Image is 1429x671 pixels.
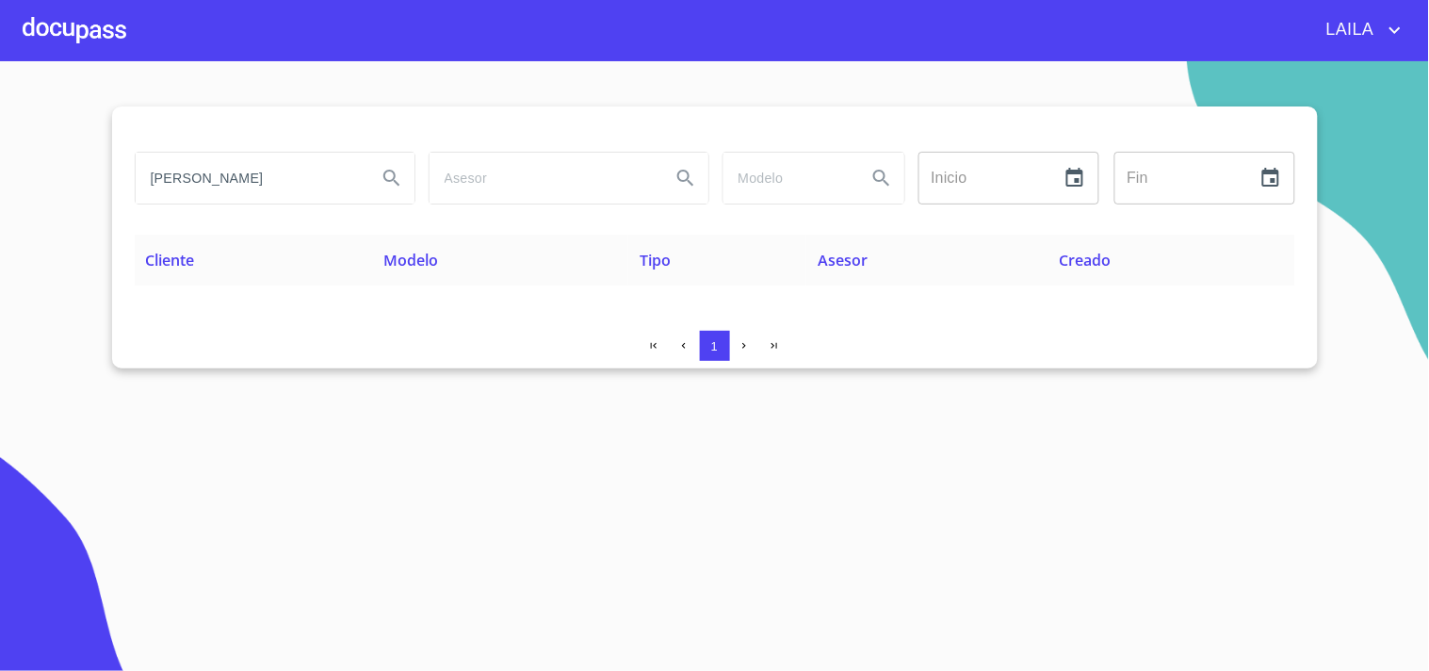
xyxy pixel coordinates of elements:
[146,250,195,270] span: Cliente
[711,339,718,353] span: 1
[663,155,708,201] button: Search
[1312,15,1384,45] span: LAILA
[369,155,414,201] button: Search
[700,331,730,361] button: 1
[859,155,904,201] button: Search
[430,153,656,204] input: search
[1059,250,1111,270] span: Creado
[723,153,852,204] input: search
[640,250,671,270] span: Tipo
[818,250,868,270] span: Asesor
[383,250,438,270] span: Modelo
[136,153,362,204] input: search
[1312,15,1406,45] button: account of current user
